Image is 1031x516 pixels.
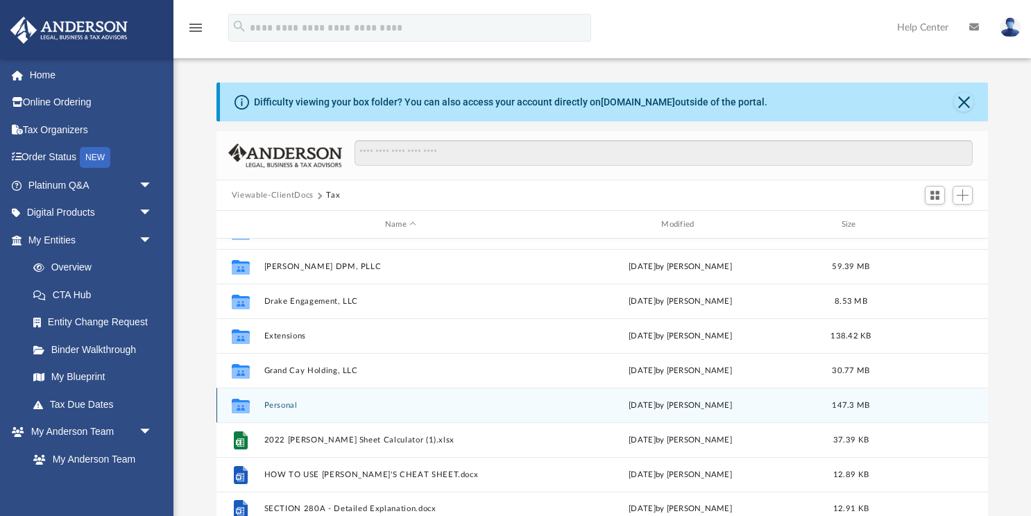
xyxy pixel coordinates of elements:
[187,26,204,36] a: menu
[543,218,817,231] div: Modified
[264,366,537,375] button: Grand Cay Holding, LLC
[139,171,167,200] span: arrow_drop_down
[232,189,314,202] button: Viewable-ClientDocs
[10,116,173,144] a: Tax Organizers
[543,503,817,515] div: [DATE] by [PERSON_NAME]
[6,17,132,44] img: Anderson Advisors Platinum Portal
[19,254,173,282] a: Overview
[10,144,173,172] a: Order StatusNEW
[232,19,247,34] i: search
[19,363,167,391] a: My Blueprint
[264,436,537,445] button: 2022 [PERSON_NAME] Sheet Calculator (1).xlsx
[19,390,173,418] a: Tax Due Dates
[543,434,817,447] div: [DATE] by [PERSON_NAME]
[833,436,869,444] span: 37.39 KB
[264,470,537,479] button: HOW TO USE [PERSON_NAME]'S CHEAT SHEET.docx
[543,399,817,412] div: [DATE] by [PERSON_NAME]
[19,445,160,473] a: My Anderson Team
[264,504,537,513] button: SECTION 280A - Detailed Explanation.docx
[80,147,110,168] div: NEW
[830,332,871,340] span: 138.42 KB
[10,171,173,199] a: Platinum Q&Aarrow_drop_down
[925,186,946,205] button: Switch to Grid View
[601,96,675,108] a: [DOMAIN_NAME]
[139,199,167,227] span: arrow_drop_down
[10,61,173,89] a: Home
[10,89,173,117] a: Online Ordering
[139,418,167,447] span: arrow_drop_down
[543,469,817,481] div: [DATE] by [PERSON_NAME]
[264,332,537,341] button: Extensions
[326,189,340,202] button: Tax
[835,298,867,305] span: 8.53 MB
[543,261,817,273] div: [DATE] by [PERSON_NAME]
[1000,17,1021,37] img: User Pic
[355,140,973,166] input: Search files and folders
[833,471,869,479] span: 12.89 KB
[885,218,982,231] div: id
[543,295,817,308] div: [DATE] by [PERSON_NAME]
[254,95,767,110] div: Difficulty viewing your box folder? You can also access your account directly on outside of the p...
[187,19,204,36] i: menu
[223,218,257,231] div: id
[833,505,869,513] span: 12.91 KB
[19,281,173,309] a: CTA Hub
[19,336,173,363] a: Binder Walkthrough
[264,401,537,410] button: Personal
[264,297,537,306] button: Drake Engagement, LLC
[263,218,537,231] div: Name
[823,218,878,231] div: Size
[139,226,167,255] span: arrow_drop_down
[953,186,973,205] button: Add
[10,199,173,227] a: Digital Productsarrow_drop_down
[954,92,973,112] button: Close
[10,226,173,254] a: My Entitiesarrow_drop_down
[10,418,167,446] a: My Anderson Teamarrow_drop_down
[19,309,173,336] a: Entity Change Request
[543,365,817,377] div: [DATE] by [PERSON_NAME]
[832,402,869,409] span: 147.3 MB
[832,367,869,375] span: 30.77 MB
[264,262,537,271] button: [PERSON_NAME] DPM, PLLC
[543,330,817,343] div: [DATE] by [PERSON_NAME]
[832,263,869,270] span: 59.39 MB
